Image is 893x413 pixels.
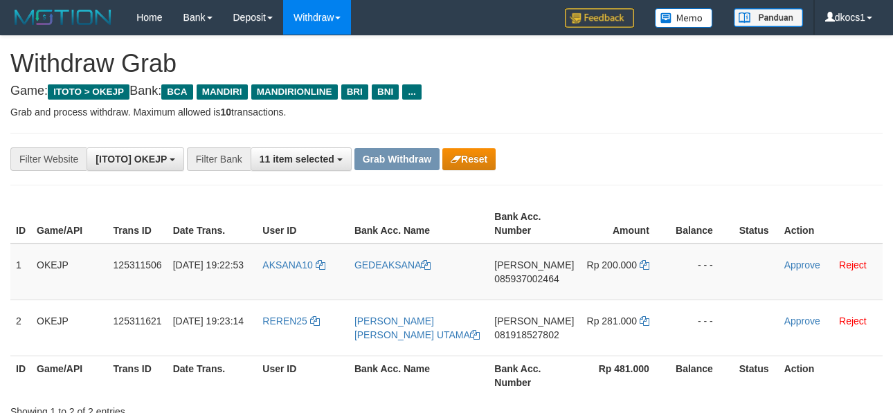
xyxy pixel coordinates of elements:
[587,259,637,270] span: Rp 200.000
[262,259,312,270] span: AKSANA10
[784,259,820,270] a: Approve
[734,204,779,244] th: Status
[10,300,31,356] td: 2
[10,50,883,77] h1: Withdraw Grab
[187,147,251,171] div: Filter Bank
[251,84,338,100] span: MANDIRIONLINE
[489,356,579,395] th: Bank Acc. Number
[257,204,349,244] th: User ID
[734,8,803,27] img: panduan.png
[494,259,574,270] span: [PERSON_NAME]
[839,315,867,327] a: Reject
[96,154,167,165] span: [ITOTO] OKEJP
[257,356,349,395] th: User ID
[354,148,440,170] button: Grab Withdraw
[262,259,325,270] a: AKSANA10
[173,315,244,327] span: [DATE] 19:23:14
[670,356,734,395] th: Balance
[10,356,31,395] th: ID
[579,356,669,395] th: Rp 481.000
[349,356,489,395] th: Bank Acc. Name
[402,84,421,100] span: ...
[168,204,258,244] th: Date Trans.
[442,148,496,170] button: Reset
[839,259,867,270] a: Reject
[640,259,649,270] a: Copy 200000 to clipboard
[251,147,352,171] button: 11 item selected
[587,315,637,327] span: Rp 281.000
[114,259,162,270] span: 125311506
[779,356,883,395] th: Action
[31,204,108,244] th: Game/API
[10,147,87,171] div: Filter Website
[494,273,559,284] span: Copy 085937002464 to clipboard
[262,315,319,327] a: REREN25
[489,204,579,244] th: Bank Acc. Number
[114,315,162,327] span: 125311621
[354,259,431,270] a: GEDEAKSANA
[220,107,231,118] strong: 10
[10,244,31,300] td: 1
[734,356,779,395] th: Status
[31,356,108,395] th: Game/API
[372,84,399,100] span: BNI
[10,105,883,119] p: Grab and process withdraw. Maximum allowed is transactions.
[655,8,713,28] img: Button%20Memo.svg
[31,300,108,356] td: OKEJP
[262,315,307,327] span: REREN25
[168,356,258,395] th: Date Trans.
[10,204,31,244] th: ID
[349,204,489,244] th: Bank Acc. Name
[87,147,184,171] button: [ITOTO] OKEJP
[10,84,883,98] h4: Game: Bank:
[670,244,734,300] td: - - -
[670,204,734,244] th: Balance
[173,259,244,270] span: [DATE] 19:22:53
[670,300,734,356] td: - - -
[31,244,108,300] td: OKEJP
[341,84,368,100] span: BRI
[108,204,168,244] th: Trans ID
[640,315,649,327] a: Copy 281000 to clipboard
[565,8,634,28] img: Feedback.jpg
[494,315,574,327] span: [PERSON_NAME]
[108,356,168,395] th: Trans ID
[161,84,192,100] span: BCA
[354,315,480,340] a: [PERSON_NAME] [PERSON_NAME] UTAMA
[48,84,129,100] span: ITOTO > OKEJP
[197,84,248,100] span: MANDIRI
[260,154,334,165] span: 11 item selected
[579,204,669,244] th: Amount
[779,204,883,244] th: Action
[494,329,559,340] span: Copy 081918527802 to clipboard
[10,7,116,28] img: MOTION_logo.png
[784,315,820,327] a: Approve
